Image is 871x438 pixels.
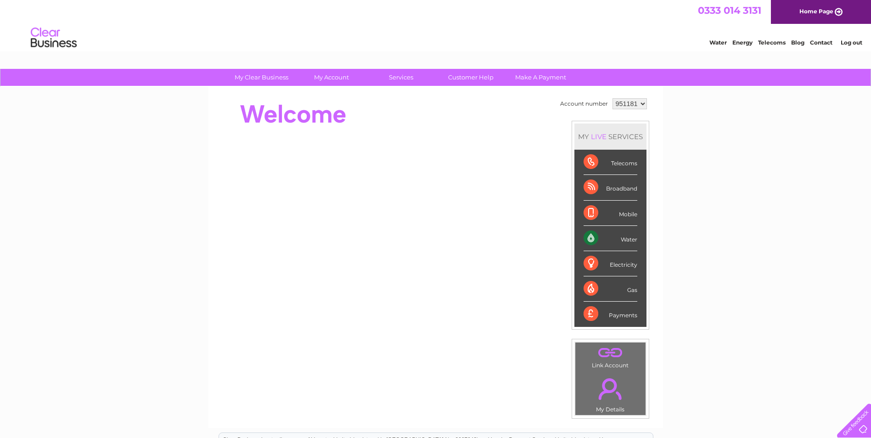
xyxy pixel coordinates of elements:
div: Broadband [584,175,637,200]
a: My Account [293,69,369,86]
a: Customer Help [433,69,509,86]
div: Gas [584,276,637,302]
a: . [578,373,643,405]
div: Payments [584,302,637,326]
a: Telecoms [758,39,786,46]
div: Telecoms [584,150,637,175]
a: Services [363,69,439,86]
a: Blog [791,39,804,46]
img: logo.png [30,24,77,52]
td: My Details [575,371,646,416]
a: My Clear Business [224,69,299,86]
div: LIVE [589,132,608,141]
div: Water [584,226,637,251]
a: Log out [841,39,862,46]
td: Link Account [575,342,646,371]
div: Mobile [584,201,637,226]
div: Clear Business is a trading name of Verastar Limited (registered in [GEOGRAPHIC_DATA] No. 3667643... [219,5,653,45]
a: . [578,345,643,361]
a: 0333 014 3131 [698,5,761,16]
a: Make A Payment [503,69,579,86]
a: Contact [810,39,832,46]
a: Energy [732,39,753,46]
div: MY SERVICES [574,124,646,150]
div: Electricity [584,251,637,276]
td: Account number [558,96,610,112]
a: Water [709,39,727,46]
